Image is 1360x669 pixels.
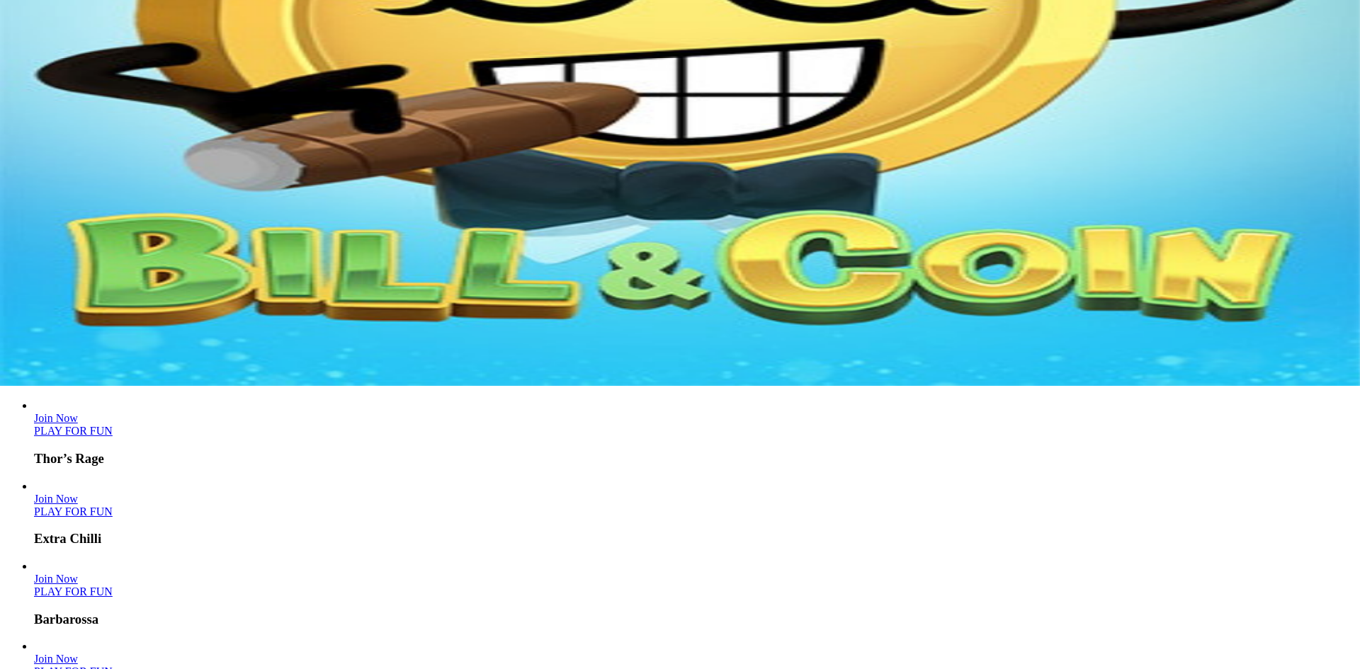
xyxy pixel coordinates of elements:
[34,425,113,437] a: Thor’s Rage
[34,653,78,665] a: Mental 2
[34,505,113,518] a: Extra Chilli
[34,560,1354,627] article: Barbarossa
[34,480,1354,547] article: Extra Chilli
[34,451,1354,467] h3: Thor’s Rage
[34,493,78,505] font: Join Now
[34,573,78,585] font: Join Now
[34,505,113,518] font: PLAY FOR FUN
[34,412,78,424] font: Join Now
[34,573,78,585] a: Barbarossa
[34,493,78,505] a: Extra Chilli
[34,412,78,424] a: Thor’s Rage
[34,425,113,437] font: PLAY FOR FUN
[34,531,1354,547] h3: Extra Chilli
[34,653,78,665] font: Join Now
[34,399,1354,467] article: Thor’s Rage
[34,585,113,597] font: PLAY FOR FUN
[34,612,1354,627] h3: Barbarossa
[34,585,113,597] a: Barbarossa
